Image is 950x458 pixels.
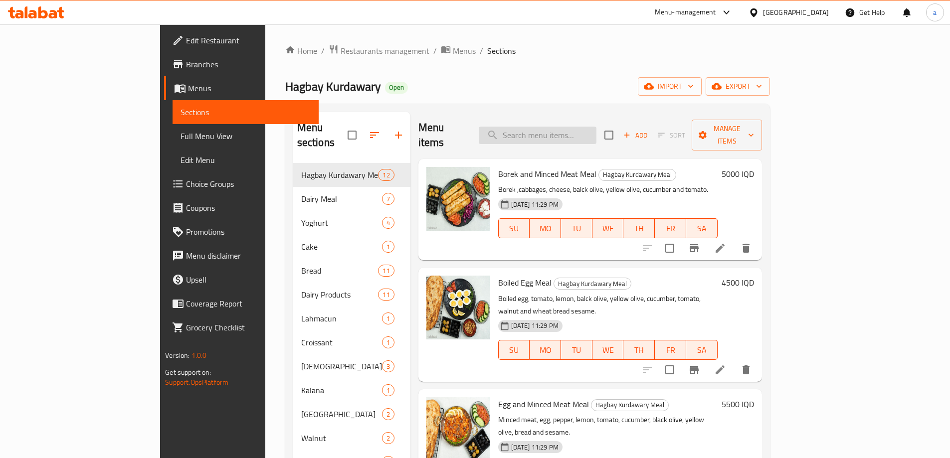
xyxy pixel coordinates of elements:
[285,75,381,98] span: Hagbay Kurdawary
[722,397,754,411] h6: 5500 IQD
[627,343,651,357] span: TH
[385,83,408,92] span: Open
[498,340,530,360] button: SU
[498,414,718,439] p: Minced meat, egg, pepper, lemon, tomato, cucumber, black olive, yellow olive, bread and sesame.
[385,82,408,94] div: Open
[386,123,410,147] button: Add section
[382,241,394,253] div: items
[165,376,228,389] a: Support.OpsPlatform
[690,221,714,236] span: SA
[623,340,655,360] button: TH
[382,194,394,204] span: 7
[164,52,319,76] a: Branches
[382,360,394,372] div: items
[342,125,363,146] span: Select all sections
[186,202,311,214] span: Coupons
[433,45,437,57] li: /
[301,312,382,324] span: Lahmacun
[293,378,410,402] div: Kalana1
[700,123,754,148] span: Manage items
[181,154,311,166] span: Edit Menu
[554,278,631,290] span: Hagbay Kurdawary Meal
[293,259,410,283] div: Bread11
[591,399,668,411] span: Hagbay Kurdawary Meal
[382,193,394,205] div: items
[382,386,394,395] span: 1
[378,289,394,301] div: items
[301,289,379,301] div: Dairy Products
[651,128,692,143] span: Select section first
[293,354,410,378] div: [DEMOGRAPHIC_DATA]3
[301,193,382,205] div: Dairy Meal
[382,362,394,371] span: 3
[378,169,394,181] div: items
[164,220,319,244] a: Promotions
[363,123,386,147] span: Sort sections
[598,169,676,181] div: Hagbay Kurdawary Meal
[596,221,620,236] span: WE
[453,45,476,57] span: Menus
[164,28,319,52] a: Edit Restaurant
[164,196,319,220] a: Coupons
[329,44,429,57] a: Restaurants management
[186,298,311,309] span: Coverage Report
[507,443,563,452] span: [DATE] 11:29 PM
[682,236,706,260] button: Branch-specific-item
[341,45,429,57] span: Restaurants management
[379,266,393,276] span: 11
[619,128,651,143] span: Add item
[321,45,325,57] li: /
[173,124,319,148] a: Full Menu View
[565,343,588,357] span: TU
[382,314,394,323] span: 1
[188,82,311,94] span: Menus
[293,187,410,211] div: Dairy Meal7
[293,235,410,259] div: Cake1
[686,218,718,238] button: SA
[164,172,319,196] a: Choice Groups
[164,76,319,100] a: Menus
[164,315,319,339] a: Grocery Checklist
[293,426,410,450] div: Walnut2
[293,211,410,235] div: Yoghurt4
[382,336,394,348] div: items
[565,221,588,236] span: TU
[301,408,382,420] span: [GEOGRAPHIC_DATA]
[186,178,311,190] span: Choice Groups
[301,384,382,396] div: Kalana
[498,275,552,290] span: Boiled Egg Meal
[293,402,410,426] div: [GEOGRAPHIC_DATA]2
[554,278,631,290] div: Hagbay Kurdawary Meal
[301,432,382,444] span: Walnut
[655,6,716,18] div: Menu-management
[659,221,682,236] span: FR
[479,127,596,144] input: search
[301,241,382,253] span: Cake
[591,399,669,411] div: Hagbay Kurdawary Meal
[480,45,483,57] li: /
[165,349,190,362] span: Version:
[186,321,311,333] span: Grocery Checklist
[638,77,702,96] button: import
[293,163,410,187] div: Hagbay Kurdawary Meal12
[734,358,758,382] button: delete
[173,148,319,172] a: Edit Menu
[498,166,596,181] span: Borek and Minced Meat Meal
[596,343,620,357] span: WE
[186,274,311,286] span: Upsell
[164,268,319,292] a: Upsell
[734,236,758,260] button: delete
[659,343,682,357] span: FR
[690,343,714,357] span: SA
[627,221,651,236] span: TH
[382,384,394,396] div: items
[692,120,761,151] button: Manage items
[186,34,311,46] span: Edit Restaurant
[686,340,718,360] button: SA
[382,410,394,419] span: 2
[534,221,557,236] span: MO
[682,358,706,382] button: Branch-specific-item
